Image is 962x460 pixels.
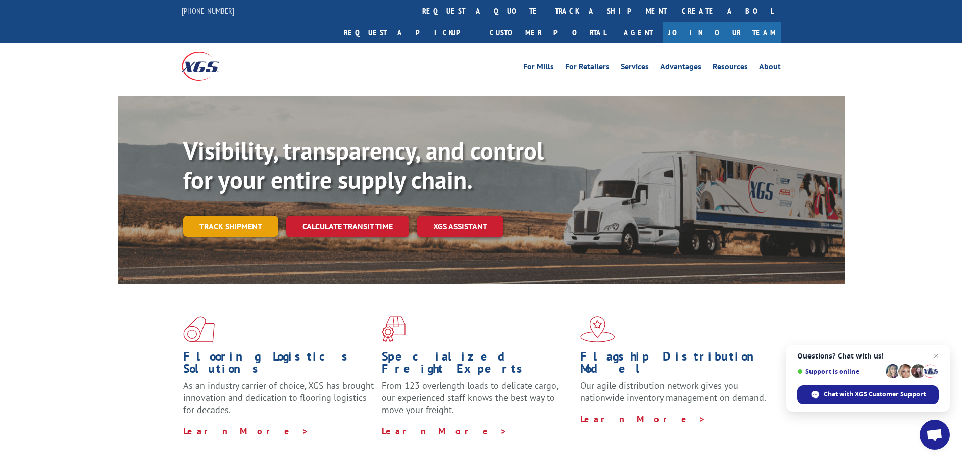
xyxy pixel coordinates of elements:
b: Visibility, transparency, and control for your entire supply chain. [183,135,544,195]
img: xgs-icon-total-supply-chain-intelligence-red [183,316,215,342]
img: xgs-icon-flagship-distribution-model-red [580,316,615,342]
a: Agent [614,22,663,43]
a: Advantages [660,63,701,74]
p: From 123 overlength loads to delicate cargo, our experienced staff knows the best way to move you... [382,380,573,425]
a: Learn More > [580,413,706,425]
span: Questions? Chat with us! [797,352,939,360]
h1: Specialized Freight Experts [382,350,573,380]
h1: Flooring Logistics Solutions [183,350,374,380]
a: Calculate transit time [286,216,409,237]
a: Customer Portal [482,22,614,43]
a: Track shipment [183,216,278,237]
span: Our agile distribution network gives you nationwide inventory management on demand. [580,380,766,403]
a: Request a pickup [336,22,482,43]
a: Open chat [920,420,950,450]
a: For Retailers [565,63,610,74]
a: For Mills [523,63,554,74]
a: Learn More > [382,425,508,437]
h1: Flagship Distribution Model [580,350,771,380]
a: [PHONE_NUMBER] [182,6,234,16]
a: Join Our Team [663,22,781,43]
a: Services [621,63,649,74]
a: Resources [713,63,748,74]
span: As an industry carrier of choice, XGS has brought innovation and dedication to flooring logistics... [183,380,374,416]
a: XGS ASSISTANT [417,216,503,237]
a: About [759,63,781,74]
img: xgs-icon-focused-on-flooring-red [382,316,406,342]
span: Support is online [797,368,882,375]
a: Learn More > [183,425,309,437]
span: Chat with XGS Customer Support [824,390,926,399]
span: Chat with XGS Customer Support [797,385,939,404]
